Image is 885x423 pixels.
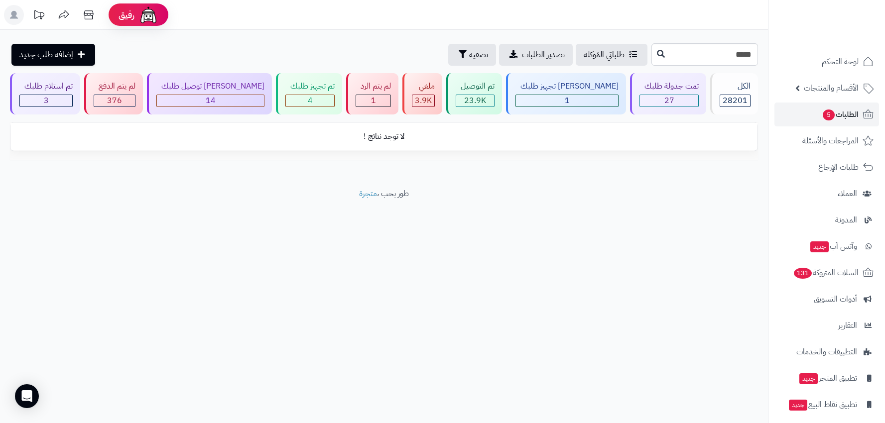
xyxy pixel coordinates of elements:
span: تطبيق المتجر [798,371,857,385]
span: طلباتي المُوكلة [584,49,625,61]
a: أدوات التسويق [774,287,879,311]
span: جديد [799,373,818,384]
a: المراجعات والأسئلة [774,129,879,153]
a: تم تجهيز طلبك 4 [274,73,344,114]
span: 27 [664,95,674,106]
span: 28201 [723,95,748,106]
span: أدوات التسويق [814,292,857,306]
a: تطبيق نقاط البيعجديد [774,393,879,417]
div: تم استلام طلبك [19,81,73,92]
span: تطبيق نقاط البيع [788,398,857,412]
span: السلات المتروكة [793,266,859,280]
button: تصفية [448,44,496,66]
a: الطلبات5 [774,103,879,126]
div: تم التوصيل [456,81,495,92]
span: 5 [823,109,835,120]
a: الكل28201 [708,73,760,114]
a: تصدير الطلبات [499,44,573,66]
a: العملاء [774,182,879,206]
span: 23.9K [464,95,486,106]
span: 4 [308,95,313,106]
a: ملغي 3.9K [400,73,444,114]
div: لم يتم الدفع [94,81,135,92]
div: الكل [720,81,751,92]
div: تم تجهيز طلبك [285,81,335,92]
div: ملغي [412,81,435,92]
a: [PERSON_NAME] توصيل طلبك 14 [145,73,274,114]
img: logo-2.png [817,25,876,46]
div: 27 [640,95,698,106]
a: تحديثات المنصة [26,5,51,27]
span: 376 [107,95,122,106]
span: لوحة التحكم [822,55,859,69]
a: [PERSON_NAME] تجهيز طلبك 1 [504,73,628,114]
span: تصدير الطلبات [522,49,565,61]
span: الطلبات [822,107,859,121]
a: السلات المتروكة131 [774,261,879,285]
a: وآتس آبجديد [774,234,879,258]
div: 1 [516,95,618,106]
span: إضافة طلب جديد [19,49,73,61]
div: 14 [157,95,264,106]
span: 131 [794,268,812,279]
a: لم يتم الدفع 376 [82,73,145,114]
div: Open Intercom Messenger [15,384,39,408]
a: المدونة [774,208,879,232]
span: رفيق [119,9,134,21]
span: وآتس آب [809,239,857,253]
span: 3 [44,95,49,106]
a: تمت جدولة طلبك 27 [628,73,708,114]
td: لا توجد نتائج ! [10,123,758,150]
a: متجرة [359,188,377,200]
span: طلبات الإرجاع [818,160,859,174]
img: ai-face.png [138,5,158,25]
div: لم يتم الرد [356,81,391,92]
div: [PERSON_NAME] تجهيز طلبك [515,81,619,92]
span: 1 [565,95,570,106]
a: طلباتي المُوكلة [576,44,647,66]
a: طلبات الإرجاع [774,155,879,179]
span: تصفية [469,49,488,61]
a: التقارير [774,314,879,337]
span: الأقسام والمنتجات [804,81,859,95]
a: تم استلام طلبك 3 [8,73,82,114]
a: التطبيقات والخدمات [774,340,879,364]
div: 1 [356,95,390,106]
a: لم يتم الرد 1 [344,73,400,114]
span: التطبيقات والخدمات [796,345,857,359]
span: التقارير [838,318,857,332]
div: 23907 [456,95,494,106]
span: جديد [810,241,829,252]
div: [PERSON_NAME] توصيل طلبك [156,81,264,92]
span: 1 [371,95,376,106]
a: لوحة التحكم [774,50,879,74]
div: 3868 [412,95,434,106]
span: العملاء [838,187,857,201]
span: 14 [206,95,216,106]
span: 3.9K [415,95,432,106]
span: المراجعات والأسئلة [802,134,859,148]
div: 4 [286,95,334,106]
div: تمت جدولة طلبك [639,81,699,92]
span: جديد [789,400,807,411]
a: تطبيق المتجرجديد [774,366,879,390]
a: إضافة طلب جديد [11,44,95,66]
div: 3 [20,95,72,106]
div: 376 [94,95,135,106]
a: تم التوصيل 23.9K [444,73,504,114]
span: المدونة [835,213,857,227]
